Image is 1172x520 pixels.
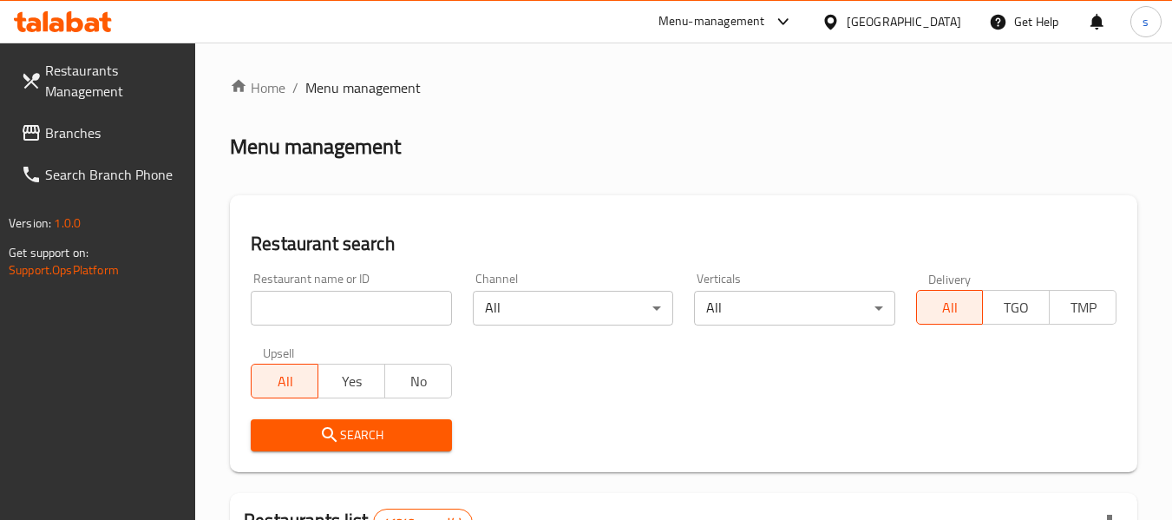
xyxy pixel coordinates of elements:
[694,291,894,326] div: All
[230,133,401,161] h2: Menu management
[230,77,285,98] a: Home
[9,212,51,234] span: Version:
[265,425,437,446] span: Search
[1049,290,1116,325] button: TMP
[982,290,1050,325] button: TGO
[658,11,765,32] div: Menu-management
[1057,295,1110,320] span: TMP
[263,346,295,359] label: Upsell
[847,12,961,31] div: [GEOGRAPHIC_DATA]
[325,369,378,394] span: Yes
[384,364,452,398] button: No
[916,290,984,325] button: All
[9,241,88,264] span: Get support on:
[9,259,119,281] a: Support.OpsPlatform
[251,291,451,326] input: Search for restaurant name or ID..
[7,49,196,112] a: Restaurants Management
[990,295,1043,320] span: TGO
[251,419,451,451] button: Search
[473,291,673,326] div: All
[292,77,298,98] li: /
[7,112,196,154] a: Branches
[45,122,182,143] span: Branches
[1143,12,1149,31] span: s
[45,60,182,102] span: Restaurants Management
[924,295,977,320] span: All
[230,77,1137,98] nav: breadcrumb
[318,364,385,398] button: Yes
[7,154,196,195] a: Search Branch Phone
[392,369,445,394] span: No
[259,369,311,394] span: All
[251,231,1116,257] h2: Restaurant search
[45,164,182,185] span: Search Branch Phone
[54,212,81,234] span: 1.0.0
[928,273,972,285] label: Delivery
[251,364,318,398] button: All
[305,77,421,98] span: Menu management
